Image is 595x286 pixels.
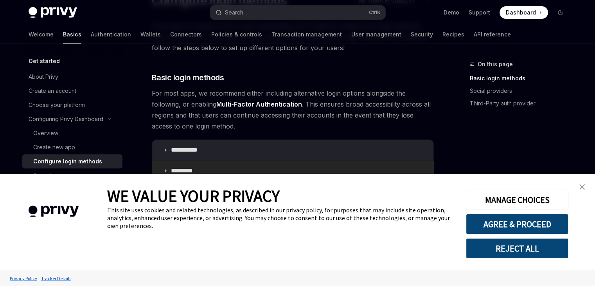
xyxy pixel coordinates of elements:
img: company logo [12,194,95,228]
div: Configure login methods [33,157,102,166]
button: Toggle dark mode [554,6,567,19]
span: On this page [478,60,513,69]
button: AGREE & PROCEED [466,214,568,234]
h5: Get started [29,56,60,66]
span: For most apps, we recommend either including alternative login options alongside the following, o... [152,88,434,132]
a: Connectors [170,25,202,44]
a: Security [411,25,433,44]
div: Overview [33,129,58,138]
a: App clients [22,168,122,183]
button: REJECT ALL [466,238,568,259]
a: Authentication [91,25,131,44]
button: Open search [210,5,385,20]
div: Search... [225,8,247,17]
div: This site uses cookies and related technologies, as described in our privacy policy, for purposes... [107,206,454,230]
a: Welcome [29,25,54,44]
a: Social providers [470,85,573,97]
a: User management [351,25,401,44]
a: Create new app [22,140,122,154]
a: close banner [574,179,590,195]
a: Privacy Policy [8,272,39,285]
a: API reference [474,25,511,44]
a: Multi-Factor Authentication [216,100,302,109]
a: Recipes [442,25,464,44]
a: Demo [444,9,459,16]
div: App clients [33,171,62,180]
div: About Privy [29,72,58,81]
a: Transaction management [271,25,342,44]
a: Support [469,9,490,16]
span: WE VALUE YOUR PRIVACY [107,186,280,206]
div: Create new app [33,143,75,152]
a: Overview [22,126,122,140]
a: Configure login methods [22,154,122,168]
a: Wallets [140,25,161,44]
a: Basics [63,25,81,44]
a: Third-Party auth provider [470,97,573,110]
a: Choose your platform [22,98,122,112]
div: Choose your platform [29,100,85,110]
img: dark logo [29,7,77,18]
span: Basic login methods [152,72,224,83]
span: Ctrl K [369,9,381,16]
a: Create an account [22,84,122,98]
a: Tracker Details [39,272,73,285]
span: Dashboard [506,9,536,16]
div: Create an account [29,86,76,96]
div: Configuring Privy Dashboard [29,114,103,124]
img: close banner [579,184,585,190]
a: Basic login methods [470,72,573,85]
button: MANAGE CHOICES [466,190,568,210]
a: About Privy [22,70,122,84]
a: Policies & controls [211,25,262,44]
a: Dashboard [500,6,548,19]
button: Toggle Configuring Privy Dashboard section [22,112,122,126]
